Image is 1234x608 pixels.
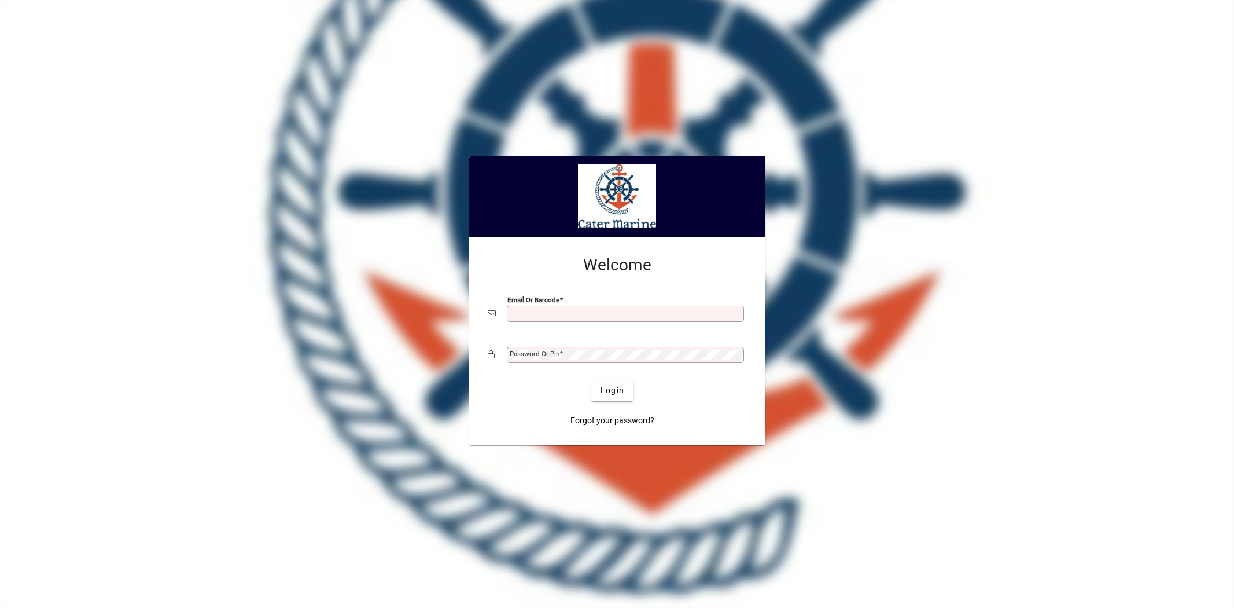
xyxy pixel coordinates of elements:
[510,350,559,358] mat-label: Password or Pin
[570,415,654,427] span: Forgot your password?
[507,295,559,303] mat-label: Email or Barcode
[566,411,659,431] a: Forgot your password?
[488,255,747,275] h2: Welcome
[601,384,624,397] span: Login
[591,380,633,401] button: Login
